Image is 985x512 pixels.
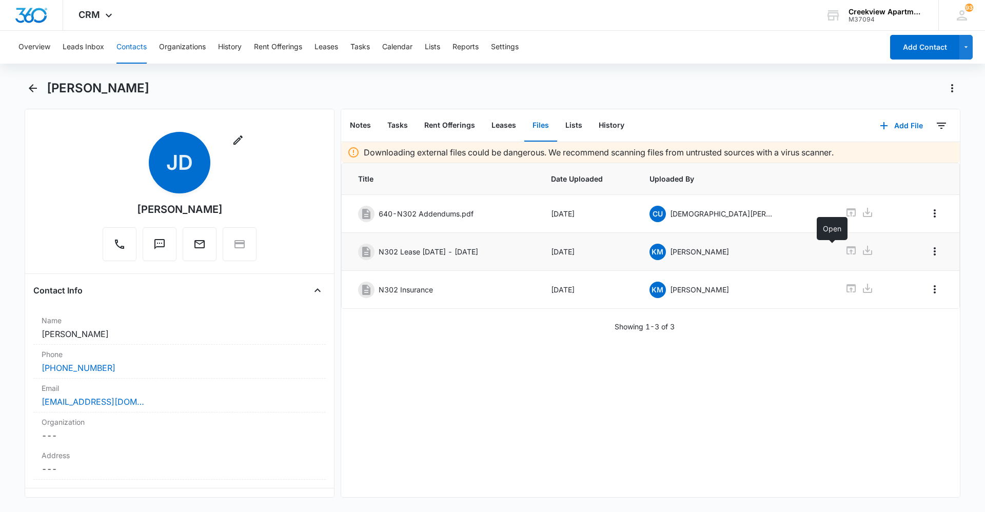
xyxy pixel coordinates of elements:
a: Email [183,243,216,252]
p: N302 Insurance [379,284,433,295]
button: Add File [870,113,933,138]
p: Downloading external files could be dangerous. We recommend scanning files from untrusted sources... [364,146,834,159]
button: Lists [557,110,590,142]
span: JD [149,132,210,193]
div: account id [849,16,923,23]
dd: [PERSON_NAME] [42,328,318,340]
td: [DATE] [539,271,637,309]
button: Rent Offerings [416,110,483,142]
label: Email [42,383,318,393]
button: Lists [425,31,440,64]
a: Call [103,243,136,252]
span: CU [649,206,666,222]
p: 640-N302 Addendums.pdf [379,208,474,219]
button: Overflow Menu [927,281,943,298]
a: [EMAIL_ADDRESS][DOMAIN_NAME] [42,396,144,408]
button: Organizations [159,31,206,64]
button: Overflow Menu [927,243,943,260]
button: Leases [314,31,338,64]
p: [PERSON_NAME] [670,284,729,295]
button: Calendar [382,31,412,64]
button: Overview [18,31,50,64]
p: N302 Lease [DATE] - [DATE] [379,246,478,257]
button: Text [143,227,176,261]
div: Phone[PHONE_NUMBER] [33,345,326,379]
button: Reports [452,31,479,64]
label: Phone [42,349,318,360]
div: Organization--- [33,412,326,446]
button: Leads Inbox [63,31,104,64]
div: notifications count [965,4,973,12]
button: Filters [933,117,950,134]
button: Leases [483,110,524,142]
button: Back [25,80,41,96]
button: Rent Offerings [254,31,302,64]
p: [PERSON_NAME] [670,246,729,257]
button: Notes [342,110,379,142]
button: Settings [491,31,519,64]
span: CRM [78,9,100,20]
span: 93 [965,4,973,12]
span: KM [649,282,666,298]
span: Title [358,173,526,184]
span: KM [649,244,666,260]
p: Showing 1-3 of 3 [615,321,675,332]
button: Contacts [116,31,147,64]
button: History [218,31,242,64]
h4: Contact Info [33,284,83,297]
label: Organization [42,417,318,427]
a: Text [143,243,176,252]
div: Address--- [33,446,326,480]
td: [DATE] [539,195,637,233]
button: Email [183,227,216,261]
div: account name [849,8,923,16]
dd: --- [42,463,318,475]
button: Add Contact [890,35,959,60]
label: Name [42,315,318,326]
button: Tasks [379,110,416,142]
button: History [590,110,633,142]
div: [PERSON_NAME] [137,202,223,217]
button: Files [524,110,557,142]
span: Uploaded By [649,173,820,184]
dd: --- [42,429,318,442]
button: Actions [944,80,960,96]
button: Call [103,227,136,261]
span: Date Uploaded [551,173,625,184]
h1: [PERSON_NAME] [47,81,149,96]
a: [PHONE_NUMBER] [42,362,115,374]
button: Overflow Menu [927,205,943,222]
p: [DEMOGRAPHIC_DATA][PERSON_NAME] [670,208,773,219]
td: [DATE] [539,233,637,271]
div: Name[PERSON_NAME] [33,311,326,345]
button: Close [309,282,326,299]
div: Open [817,217,848,240]
div: Email[EMAIL_ADDRESS][DOMAIN_NAME] [33,379,326,412]
button: Tasks [350,31,370,64]
label: Address [42,450,318,461]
